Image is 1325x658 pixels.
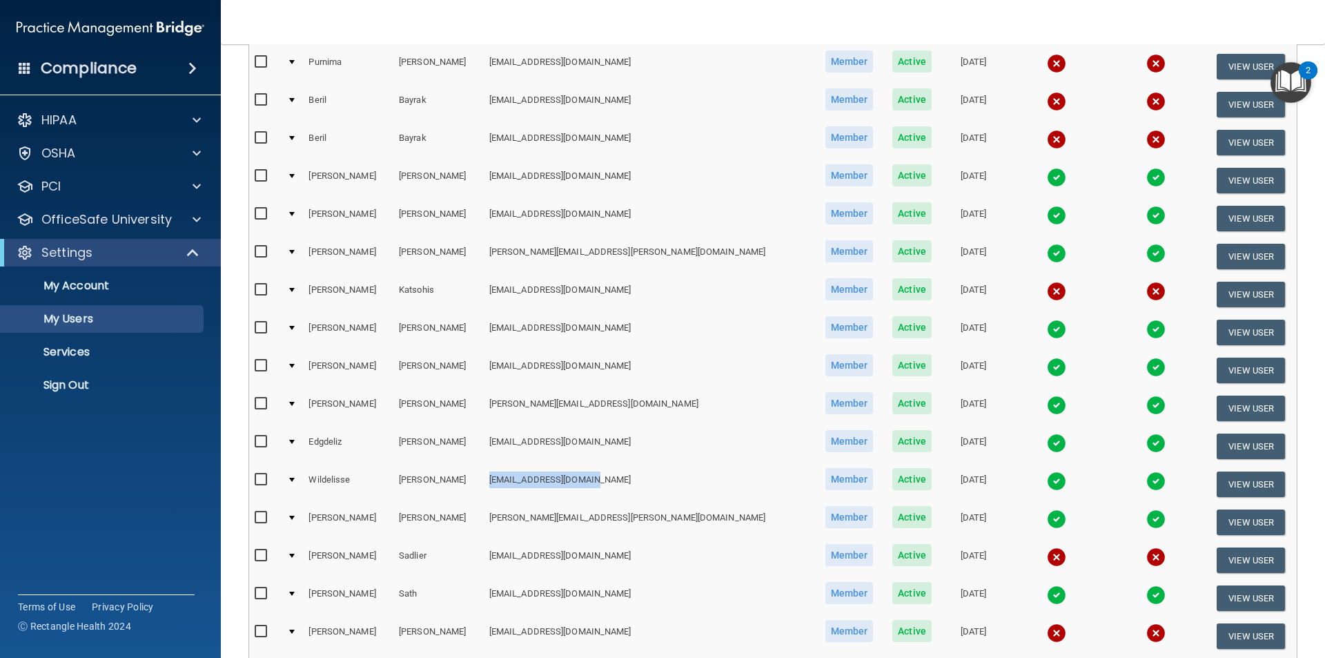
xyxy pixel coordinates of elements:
[1217,623,1285,649] button: View User
[941,541,1006,579] td: [DATE]
[825,430,874,452] span: Member
[941,48,1006,86] td: [DATE]
[1217,320,1285,345] button: View User
[1217,244,1285,269] button: View User
[825,354,874,376] span: Member
[484,86,815,124] td: [EMAIL_ADDRESS][DOMAIN_NAME]
[41,145,76,162] p: OSHA
[1146,54,1166,73] img: cross.ca9f0e7f.svg
[1047,320,1066,339] img: tick.e7d51cea.svg
[1217,92,1285,117] button: View User
[303,617,393,655] td: [PERSON_NAME]
[1047,358,1066,377] img: tick.e7d51cea.svg
[303,124,393,162] td: Beril
[393,275,484,313] td: Katsohis
[393,427,484,465] td: [PERSON_NAME]
[1047,92,1066,111] img: cross.ca9f0e7f.svg
[825,544,874,566] span: Member
[892,240,932,262] span: Active
[1306,70,1311,88] div: 2
[1146,434,1166,453] img: tick.e7d51cea.svg
[303,238,393,275] td: [PERSON_NAME]
[17,211,201,228] a: OfficeSafe University
[941,200,1006,238] td: [DATE]
[825,240,874,262] span: Member
[1047,510,1066,529] img: tick.e7d51cea.svg
[303,579,393,617] td: [PERSON_NAME]
[1146,510,1166,529] img: tick.e7d51cea.svg
[1217,168,1285,193] button: View User
[892,544,932,566] span: Active
[41,178,61,195] p: PCI
[1086,560,1308,615] iframe: Drift Widget Chat Controller
[1047,54,1066,73] img: cross.ca9f0e7f.svg
[393,503,484,541] td: [PERSON_NAME]
[1047,434,1066,453] img: tick.e7d51cea.svg
[1146,548,1166,567] img: cross.ca9f0e7f.svg
[1047,472,1066,491] img: tick.e7d51cea.svg
[892,582,932,604] span: Active
[393,124,484,162] td: Bayrak
[393,86,484,124] td: Bayrak
[303,351,393,389] td: [PERSON_NAME]
[1146,320,1166,339] img: tick.e7d51cea.svg
[9,279,197,293] p: My Account
[825,88,874,110] span: Member
[484,351,815,389] td: [EMAIL_ADDRESS][DOMAIN_NAME]
[1047,244,1066,263] img: tick.e7d51cea.svg
[393,351,484,389] td: [PERSON_NAME]
[941,162,1006,200] td: [DATE]
[892,126,932,148] span: Active
[1217,434,1285,459] button: View User
[1270,62,1311,103] button: Open Resource Center, 2 new notifications
[892,392,932,414] span: Active
[9,378,197,392] p: Sign Out
[303,48,393,86] td: Purnima
[17,178,201,195] a: PCI
[17,244,200,261] a: Settings
[484,200,815,238] td: [EMAIL_ADDRESS][DOMAIN_NAME]
[941,313,1006,351] td: [DATE]
[941,275,1006,313] td: [DATE]
[92,600,154,614] a: Privacy Policy
[892,354,932,376] span: Active
[393,617,484,655] td: [PERSON_NAME]
[941,351,1006,389] td: [DATE]
[9,312,197,326] p: My Users
[17,145,201,162] a: OSHA
[393,162,484,200] td: [PERSON_NAME]
[825,50,874,72] span: Member
[1146,358,1166,377] img: tick.e7d51cea.svg
[941,86,1006,124] td: [DATE]
[1047,206,1066,225] img: tick.e7d51cea.svg
[892,468,932,490] span: Active
[17,112,201,128] a: HIPAA
[941,465,1006,503] td: [DATE]
[1047,396,1066,415] img: tick.e7d51cea.svg
[41,59,137,78] h4: Compliance
[303,465,393,503] td: Wildelisse
[1146,206,1166,225] img: tick.e7d51cea.svg
[941,389,1006,427] td: [DATE]
[18,619,131,633] span: Ⓒ Rectangle Health 2024
[484,541,815,579] td: [EMAIL_ADDRESS][DOMAIN_NAME]
[303,427,393,465] td: Edgdeliz
[484,427,815,465] td: [EMAIL_ADDRESS][DOMAIN_NAME]
[1047,130,1066,149] img: cross.ca9f0e7f.svg
[892,164,932,186] span: Active
[17,14,204,42] img: PMB logo
[825,126,874,148] span: Member
[303,275,393,313] td: [PERSON_NAME]
[393,238,484,275] td: [PERSON_NAME]
[484,503,815,541] td: [PERSON_NAME][EMAIL_ADDRESS][PERSON_NAME][DOMAIN_NAME]
[1047,282,1066,301] img: cross.ca9f0e7f.svg
[303,86,393,124] td: Beril
[825,468,874,490] span: Member
[484,124,815,162] td: [EMAIL_ADDRESS][DOMAIN_NAME]
[18,600,75,614] a: Terms of Use
[393,465,484,503] td: [PERSON_NAME]
[825,506,874,528] span: Member
[941,427,1006,465] td: [DATE]
[1217,396,1285,421] button: View User
[1217,472,1285,497] button: View User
